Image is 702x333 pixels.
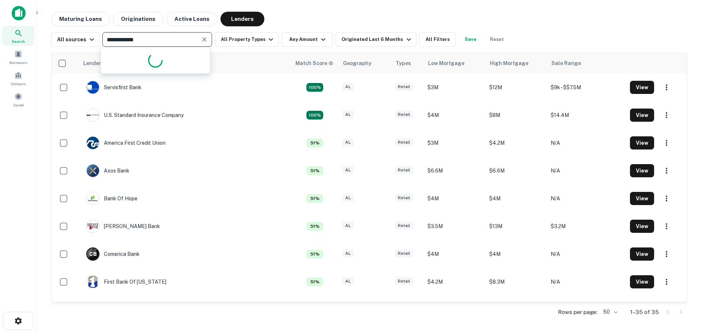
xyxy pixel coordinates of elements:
[486,53,547,73] th: High Mortgage
[13,102,24,108] span: Saved
[486,296,547,323] td: $8.9M
[166,12,218,26] button: Active Loans
[342,83,354,91] div: AL
[424,212,485,240] td: $3.5M
[343,59,371,68] div: Geography
[11,81,26,87] span: Contacts
[12,6,26,20] img: capitalize-icon.png
[86,109,184,122] div: U.s. Standard Insurance Company
[291,53,339,73] th: Capitalize uses an advanced AI algorithm to match your search with the best lender. The match sco...
[630,109,654,122] button: View
[630,275,654,288] button: View
[424,101,485,129] td: $4M
[342,138,354,147] div: AL
[342,277,354,285] div: AL
[306,166,323,175] div: Capitalize uses an advanced AI algorithm to match your search with the best lender. The match sco...
[424,185,485,212] td: $4M
[341,35,413,44] div: Originated Last 6 Months
[215,32,279,47] button: All Property Types
[424,240,485,268] td: $4M
[630,192,654,205] button: View
[86,247,140,261] div: Comerica Bank
[424,157,485,185] td: $6.6M
[57,35,96,44] div: All sources
[424,296,485,323] td: $8.9M
[395,110,413,119] div: Retail
[342,166,354,174] div: AL
[395,277,413,285] div: Retail
[486,240,547,268] td: $4M
[306,222,323,231] div: Capitalize uses an advanced AI algorithm to match your search with the best lender. The match sco...
[86,81,141,94] div: Servisfirst Bank
[486,212,547,240] td: $13M
[220,12,264,26] button: Lenders
[295,59,332,67] h6: Match Score
[486,73,547,101] td: $12M
[339,53,391,73] th: Geography
[424,53,485,73] th: Low Mortgage
[490,59,528,68] div: High Mortgage
[86,136,166,150] div: America First Credit Union
[306,83,323,92] div: Capitalize uses an advanced AI algorithm to match your search with the best lender. The match sco...
[342,194,354,202] div: AL
[551,59,581,68] div: Sale Range
[395,138,413,147] div: Retail
[486,268,547,296] td: $8.3M
[51,32,99,47] button: All sources
[630,220,654,233] button: View
[547,212,626,240] td: $3.2M
[295,59,333,67] div: Capitalize uses an advanced AI algorithm to match your search with the best lender. The match sco...
[87,109,99,121] img: picture
[630,308,659,317] p: 1–35 of 35
[547,296,626,323] td: $3M
[424,268,485,296] td: $4.2M
[86,192,137,205] div: Bank Of Hope
[395,83,413,91] div: Retail
[395,222,413,230] div: Retail
[87,81,99,94] img: picture
[428,59,464,68] div: Low Mortgage
[306,111,323,120] div: Capitalize uses an advanced AI algorithm to match your search with the best lender. The match sco...
[113,12,163,26] button: Originations
[486,101,547,129] td: $8M
[2,47,34,67] a: Borrowers
[342,222,354,230] div: AL
[424,129,485,157] td: $3M
[87,164,99,177] img: picture
[306,194,323,203] div: Capitalize uses an advanced AI algorithm to match your search with the best lender. The match sco...
[10,60,27,65] span: Borrowers
[87,220,99,232] img: picture
[336,32,416,47] button: Originated Last 6 Months
[395,249,413,258] div: Retail
[459,32,482,47] button: Save your search to get updates of matches that match your search criteria.
[600,307,619,317] div: 50
[547,101,626,129] td: $14.4M
[86,275,166,288] div: First Bank Of [US_STATE]
[306,250,323,258] div: Capitalize uses an advanced AI algorithm to match your search with the best lender. The match sco...
[547,157,626,185] td: N/A
[2,90,34,109] a: Saved
[87,276,99,288] img: picture
[395,166,413,174] div: Retail
[665,275,702,310] iframe: Chat Widget
[87,192,99,205] img: picture
[306,139,323,147] div: Capitalize uses an advanced AI algorithm to match your search with the best lender. The match sco...
[2,68,34,88] a: Contacts
[547,129,626,157] td: N/A
[199,34,210,45] button: Clear
[486,129,547,157] td: $4.2M
[419,32,456,47] button: All Filters
[83,59,101,68] div: Lender
[547,185,626,212] td: N/A
[79,53,291,73] th: Lender
[2,26,34,46] a: Search
[395,194,413,202] div: Retail
[547,268,626,296] td: N/A
[424,73,485,101] td: $3M
[547,73,626,101] td: $9k - $$7.5M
